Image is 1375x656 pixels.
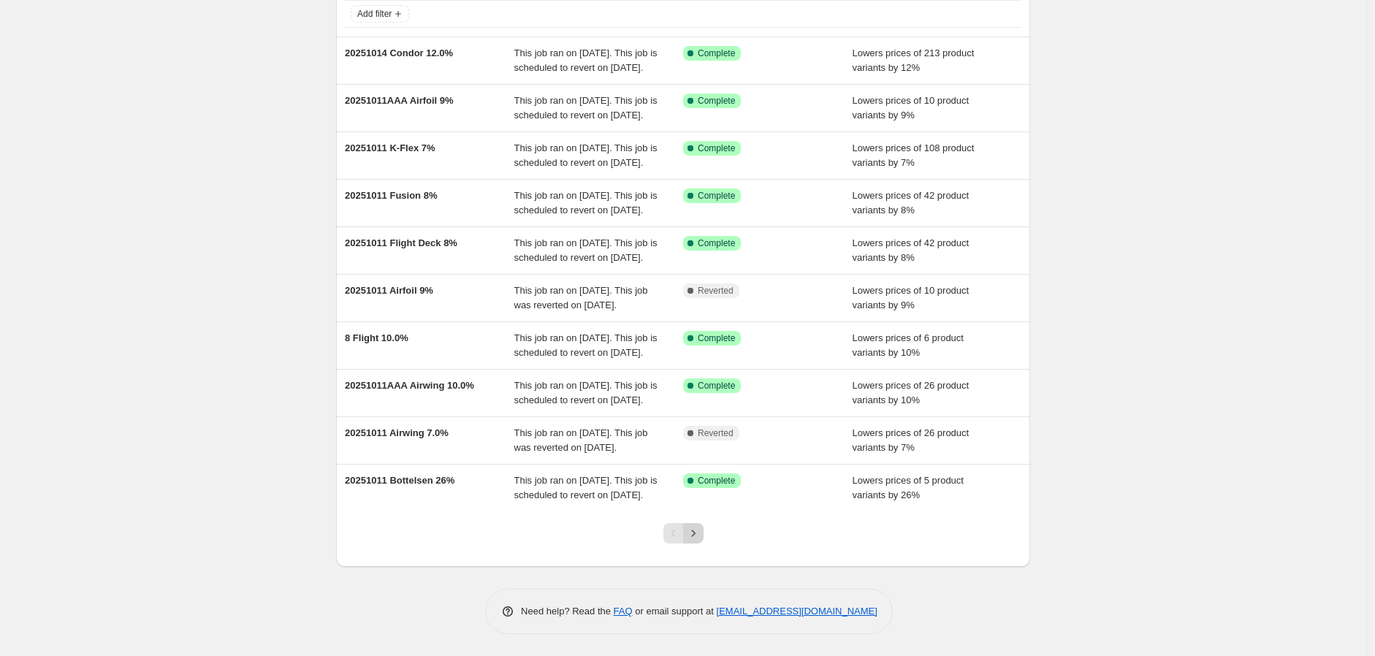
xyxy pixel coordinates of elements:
span: Add filter [357,8,392,20]
span: This job ran on [DATE]. This job is scheduled to revert on [DATE]. [514,95,658,121]
span: 8 Flight 10.0% [345,332,408,343]
span: Lowers prices of 10 product variants by 9% [853,95,970,121]
span: Lowers prices of 42 product variants by 8% [853,190,970,216]
span: This job ran on [DATE]. This job is scheduled to revert on [DATE]. [514,332,658,358]
span: Complete [698,380,735,392]
span: Lowers prices of 26 product variants by 7% [853,427,970,453]
span: Lowers prices of 108 product variants by 7% [853,142,975,168]
button: Next [683,523,704,544]
span: 20251011 Airwing 7.0% [345,427,449,438]
span: 20251011 Fusion 8% [345,190,437,201]
span: 20251011 Bottelsen 26% [345,475,454,486]
span: Lowers prices of 42 product variants by 8% [853,237,970,263]
span: 20251011 Flight Deck 8% [345,237,457,248]
a: FAQ [614,606,633,617]
span: Complete [698,332,735,344]
span: 20251011 K-Flex 7% [345,142,435,153]
span: Complete [698,475,735,487]
span: 20251011AAA Airwing 10.0% [345,380,474,391]
span: This job ran on [DATE]. This job is scheduled to revert on [DATE]. [514,475,658,500]
span: This job ran on [DATE]. This job is scheduled to revert on [DATE]. [514,190,658,216]
span: Lowers prices of 6 product variants by 10% [853,332,964,358]
span: Complete [698,190,735,202]
a: [EMAIL_ADDRESS][DOMAIN_NAME] [717,606,877,617]
span: This job ran on [DATE]. This job was reverted on [DATE]. [514,285,648,310]
nav: Pagination [663,523,704,544]
span: This job ran on [DATE]. This job is scheduled to revert on [DATE]. [514,142,658,168]
span: Complete [698,237,735,249]
span: This job ran on [DATE]. This job is scheduled to revert on [DATE]. [514,47,658,73]
span: This job ran on [DATE]. This job is scheduled to revert on [DATE]. [514,380,658,405]
span: Complete [698,142,735,154]
span: Complete [698,95,735,107]
span: Reverted [698,427,734,439]
span: Lowers prices of 10 product variants by 9% [853,285,970,310]
span: Lowers prices of 26 product variants by 10% [853,380,970,405]
span: 20251014 Condor 12.0% [345,47,453,58]
span: 20251011 Airfoil 9% [345,285,433,296]
span: Need help? Read the [521,606,614,617]
button: Add filter [351,5,409,23]
span: 20251011AAA Airfoil 9% [345,95,454,106]
span: or email support at [633,606,717,617]
span: This job ran on [DATE]. This job is scheduled to revert on [DATE]. [514,237,658,263]
span: Reverted [698,285,734,297]
span: Lowers prices of 213 product variants by 12% [853,47,975,73]
span: This job ran on [DATE]. This job was reverted on [DATE]. [514,427,648,453]
span: Complete [698,47,735,59]
span: Lowers prices of 5 product variants by 26% [853,475,964,500]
